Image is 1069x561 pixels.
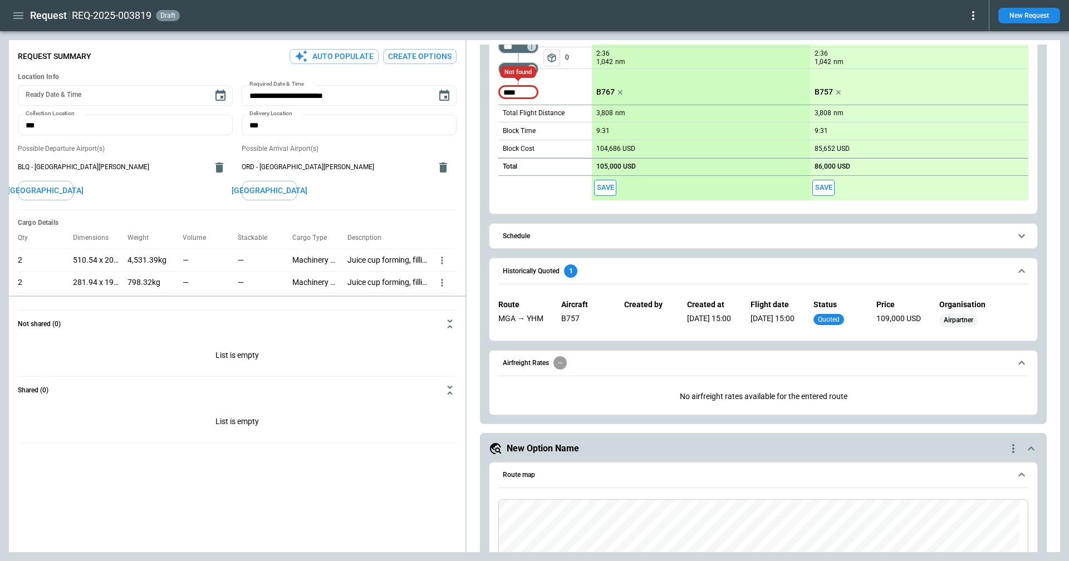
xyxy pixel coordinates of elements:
[498,383,1028,410] div: Airfreight Rates
[242,163,430,172] span: ORD - [GEOGRAPHIC_DATA][PERSON_NAME]
[998,8,1060,23] button: New Request
[73,293,128,316] div: 401.32 x 231.14 x 279.4cm
[18,403,457,442] p: List is empty
[183,255,189,265] p: —
[18,387,48,394] h6: Shared (0)
[158,12,178,19] span: draft
[290,49,379,64] button: Auto Populate
[812,180,835,196] button: Save
[498,224,1028,249] button: Schedule
[18,337,457,376] p: List is empty
[503,126,536,136] p: Block Time
[498,351,1028,376] button: Airfreight Rates
[292,234,336,242] p: Cargo Type
[292,255,339,265] p: Machinery & Industrial Equipment
[498,258,1028,284] button: Historically Quoted1
[498,462,1028,488] button: Route map
[18,278,22,287] p: 2
[18,311,457,337] button: Not shared (0)
[624,300,674,309] p: Created by
[596,109,613,117] p: 3,808
[128,278,160,287] p: 798.32kg
[26,110,75,118] label: Collection Location
[596,145,635,153] p: 104,686 USD
[503,360,549,367] h6: Airfreight Rates
[73,271,128,293] div: 281.94 x 195.58 x 241.3cm
[347,293,437,316] div: Juice cup forming, filling, and sealing machine - Crate type 3
[503,163,517,170] h6: Total
[18,144,233,154] p: Possible Departure Airport(s)
[596,163,636,171] p: 105,000 USD
[546,52,557,63] span: package_2
[238,255,244,265] p: —
[833,109,844,118] p: nm
[507,442,579,455] h5: New Option Name
[503,268,560,275] h6: Historically Quoted
[347,271,437,293] div: Juice cup forming, filling, and sealing machine - Crate type 2
[876,314,926,327] div: 109,000 USD
[292,278,339,287] p: Machinery & Industrial Equipment
[238,234,276,242] p: Stackable
[18,234,37,242] p: Qty
[594,180,616,196] span: Save this aircraft quote and copy details to clipboard
[18,403,457,442] div: Not shared (0)
[615,109,625,118] p: nm
[498,383,1028,410] p: No airfreight rates available for the entered route
[812,180,835,196] span: Save this aircraft quote and copy details to clipboard
[815,50,828,58] p: 2:36
[73,278,119,287] p: 281.94 x 195.58 x 241.3cm
[208,156,231,179] button: delete
[128,255,166,265] p: 4,531.39kg
[242,144,457,154] p: Possible Arrival Airport(s)
[249,110,292,118] label: Delivery Location
[503,471,535,479] h6: Route map
[564,264,577,278] div: 1
[876,300,926,309] p: Price
[503,109,565,118] p: Total Flight Distance
[209,85,232,107] button: Choose date
[30,9,67,22] h1: Request
[596,57,613,67] p: 1,042
[596,127,610,135] p: 9:31
[1007,442,1020,455] div: quote-option-actions
[596,50,610,58] p: 2:36
[561,314,611,327] div: B757
[815,127,828,135] p: 9:31
[815,109,831,117] p: 3,808
[489,442,1038,455] button: New Option Namequote-option-actions
[751,314,800,327] div: [DATE] 15:00
[347,234,390,242] p: Description
[128,234,158,242] p: Weight
[596,87,615,97] p: B767
[73,249,128,271] div: 510.54 x 205.74 x 276.86cm
[561,300,611,309] p: Aircraft
[498,40,538,53] div: Too short
[498,314,548,327] div: YHM → (positioning) → MGA → (live) → YHM
[815,145,850,153] p: 85,652 USD
[347,249,437,271] div: Juice cup forming, filling, and sealing machine - Crate type 1
[543,50,560,66] button: left aligned
[18,52,91,61] p: Request Summary
[594,180,616,196] button: Save
[18,377,457,403] button: Shared (0)
[815,163,850,171] p: 86,000 USD
[503,233,530,240] h6: Schedule
[238,278,244,287] p: —
[816,316,842,323] span: quoted
[437,277,448,288] button: more
[72,9,151,22] h2: REQ-2025-003819
[292,293,347,316] div: Machinery & Industrial Equipment
[833,57,844,67] p: nm
[815,87,833,97] p: B757
[18,73,457,81] h6: Location Info
[18,337,457,376] div: Not shared (0)
[543,50,560,66] span: Type of sector
[687,314,737,327] div: [DATE] 15:00
[498,62,538,76] div: Too short
[687,300,737,309] p: Created at
[18,219,457,227] h6: Cargo Details
[347,255,428,265] p: Juice cup forming, filling, and sealing machine - Crate type 1
[751,300,800,309] p: Flight date
[292,249,347,271] div: Machinery & Industrial Equipment
[815,57,831,67] p: 1,042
